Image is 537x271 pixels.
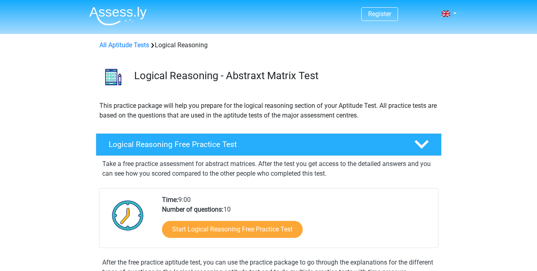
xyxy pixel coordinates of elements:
p: Take a free practice assessment for abstract matrices. After the test you get access to the detai... [102,159,435,179]
a: All Aptitude Tests [99,41,149,49]
b: Time: [162,196,178,204]
h3: Logical Reasoning - Abstraxt Matrix Test [134,69,435,82]
b: Number of questions: [162,206,223,213]
img: Assessly [89,6,147,25]
a: Register [368,10,391,18]
div: 9:00 10 [156,195,438,248]
img: Clock [107,195,148,235]
p: This practice package will help you prepare for the logical reasoning section of your Aptitude Te... [99,101,438,120]
img: logical reasoning [96,60,131,94]
a: Logical Reasoning Free Practice Test [93,133,445,156]
h4: Logical Reasoning Free Practice Test [109,140,401,149]
div: Logical Reasoning [96,40,441,50]
a: Start Logical Reasoning Free Practice Test [162,221,303,238]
